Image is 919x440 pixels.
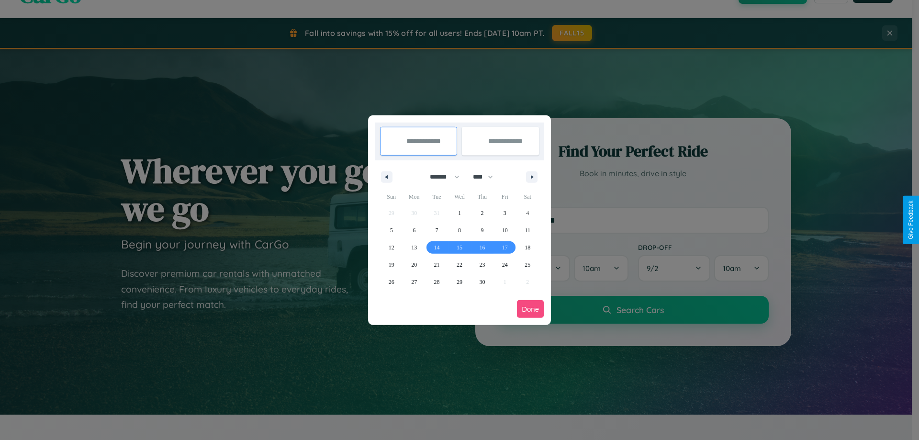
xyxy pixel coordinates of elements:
button: 12 [380,239,403,256]
button: 25 [516,256,539,273]
span: 30 [479,273,485,291]
button: 26 [380,273,403,291]
span: 26 [389,273,394,291]
span: 27 [411,273,417,291]
button: 15 [448,239,471,256]
span: Sat [516,189,539,204]
button: 27 [403,273,425,291]
div: Give Feedback [908,201,914,239]
span: 28 [434,273,440,291]
span: 14 [434,239,440,256]
span: 10 [502,222,508,239]
button: 16 [471,239,493,256]
span: 6 [413,222,415,239]
span: 25 [525,256,530,273]
span: 24 [502,256,508,273]
button: 30 [471,273,493,291]
span: Tue [426,189,448,204]
span: 9 [481,222,483,239]
button: 13 [403,239,425,256]
button: 17 [493,239,516,256]
span: Thu [471,189,493,204]
span: 7 [436,222,438,239]
span: 21 [434,256,440,273]
button: 14 [426,239,448,256]
button: 6 [403,222,425,239]
span: Sun [380,189,403,204]
span: Wed [448,189,471,204]
span: 3 [504,204,506,222]
span: Fri [493,189,516,204]
button: Done [517,300,544,318]
button: 11 [516,222,539,239]
span: 20 [411,256,417,273]
span: 18 [525,239,530,256]
button: 9 [471,222,493,239]
span: 1 [458,204,461,222]
span: 12 [389,239,394,256]
button: 1 [448,204,471,222]
button: 10 [493,222,516,239]
button: 3 [493,204,516,222]
span: 15 [457,239,462,256]
span: 5 [390,222,393,239]
button: 29 [448,273,471,291]
button: 7 [426,222,448,239]
button: 20 [403,256,425,273]
button: 5 [380,222,403,239]
button: 21 [426,256,448,273]
span: 17 [502,239,508,256]
span: 2 [481,204,483,222]
span: Mon [403,189,425,204]
span: 8 [458,222,461,239]
span: 22 [457,256,462,273]
span: 13 [411,239,417,256]
span: 29 [457,273,462,291]
span: 19 [389,256,394,273]
span: 4 [526,204,529,222]
span: 23 [479,256,485,273]
button: 24 [493,256,516,273]
button: 8 [448,222,471,239]
button: 22 [448,256,471,273]
button: 19 [380,256,403,273]
button: 28 [426,273,448,291]
span: 16 [479,239,485,256]
button: 18 [516,239,539,256]
button: 2 [471,204,493,222]
button: 4 [516,204,539,222]
button: 23 [471,256,493,273]
span: 11 [525,222,530,239]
